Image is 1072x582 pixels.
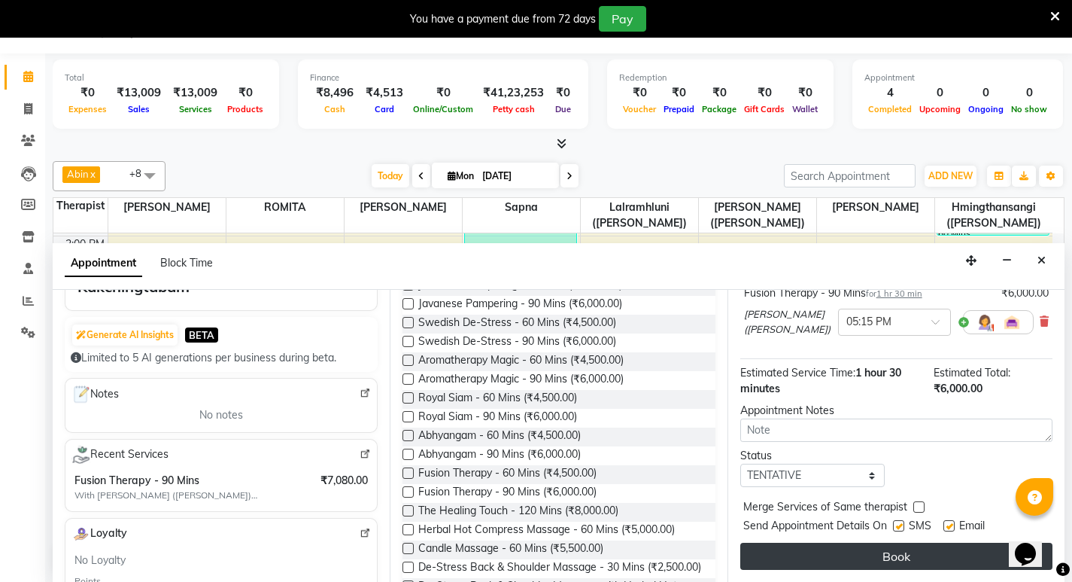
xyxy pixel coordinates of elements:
[199,407,243,423] span: No notes
[551,104,575,114] span: Due
[788,84,821,102] div: ₹0
[744,307,832,337] span: [PERSON_NAME] ([PERSON_NAME])
[418,296,622,315] span: Javanese Pampering - 90 Mins (₹6,000.00)
[65,104,111,114] span: Expenses
[864,84,916,102] div: 4
[65,72,267,84] div: Total
[65,84,111,102] div: ₹0
[71,446,169,464] span: Recent Services
[129,167,153,179] span: +8
[160,256,213,270] span: Block Time
[698,84,740,102] div: ₹0
[418,484,597,503] span: Fusion Therapy - 90 Mins (₹6,000.00)
[418,315,616,334] span: Swedish De-Stress - 60 Mins (₹4,500.00)
[1031,249,1052,273] button: Close
[65,250,142,277] span: Appointment
[74,473,295,489] span: Fusion Therapy - 90 Mins
[345,198,462,217] span: [PERSON_NAME]
[310,72,576,84] div: Finance
[74,553,126,568] span: No Loyalty
[62,236,108,252] div: 3:00 PM
[698,104,740,114] span: Package
[418,503,618,522] span: The Healing Touch - 120 Mins (₹8,000.00)
[743,518,887,537] span: Send Appointment Details On
[581,198,698,233] span: Lalramhluni ([PERSON_NAME])
[784,164,916,187] input: Search Appointment
[223,84,267,102] div: ₹0
[916,104,964,114] span: Upcoming
[660,84,698,102] div: ₹0
[67,168,89,180] span: Abin
[71,350,372,366] div: Limited to 5 AI generations per business during beta.
[740,448,885,464] div: Status
[976,313,994,331] img: Hairdresser.png
[418,352,624,371] span: Aromatherapy Magic - 60 Mins (₹4,500.00)
[320,473,368,489] span: ₹7,080.00
[619,72,821,84] div: Redemption
[866,288,922,299] small: for
[418,559,701,578] span: De-Stress Back & Shoulder Massage - 30 Mins (₹2,500.00)
[418,334,616,352] span: Swedish De-Stress - 90 Mins (₹6,000.00)
[744,285,922,301] div: Fusion Therapy - 90 Mins
[418,446,581,465] span: Abhyangam - 90 Mins (₹6,000.00)
[743,499,907,518] span: Merge Services of Same therapist
[1007,104,1051,114] span: No show
[934,382,982,395] span: ₹6,000.00
[876,288,922,299] span: 1 hr 30 min
[418,409,577,428] span: Royal Siam - 90 Mins (₹6,000.00)
[909,518,931,537] span: SMS
[444,170,478,181] span: Mon
[418,522,675,541] span: Herbal Hot Compress Massage - 60 Mins (₹5,000.00)
[740,403,1052,419] div: Appointment Notes
[1009,522,1057,567] iframe: chat widget
[935,198,1053,233] span: Hmingthansangi ([PERSON_NAME])
[934,366,1010,379] span: Estimated Total:
[53,198,108,214] div: Therapist
[740,104,788,114] span: Gift Cards
[599,6,646,32] button: Pay
[916,84,964,102] div: 0
[360,84,409,102] div: ₹4,513
[167,84,223,102] div: ₹13,009
[928,170,973,181] span: ADD NEW
[418,465,597,484] span: Fusion Therapy - 60 Mins (₹4,500.00)
[788,104,821,114] span: Wallet
[489,104,539,114] span: Petty cash
[463,198,580,217] span: Sapna
[310,84,360,102] div: ₹8,496
[619,84,660,102] div: ₹0
[418,390,577,409] span: Royal Siam - 60 Mins (₹4,500.00)
[410,11,596,27] div: You have a payment due from 72 days
[864,104,916,114] span: Completed
[418,541,603,559] span: Candle Massage - 60 Mins (₹5,500.00)
[1003,313,1021,331] img: Interior.png
[619,104,660,114] span: Voucher
[740,543,1052,570] button: Book
[418,428,581,446] span: Abhyangam - 60 Mins (₹4,500.00)
[864,72,1051,84] div: Appointment
[964,104,1007,114] span: Ongoing
[71,385,119,404] span: Notes
[959,518,985,537] span: Email
[372,164,409,187] span: Today
[175,104,216,114] span: Services
[1001,285,1049,301] div: ₹6,000.00
[478,165,553,187] input: 2025-09-01
[740,366,855,379] span: Estimated Service Time:
[124,104,153,114] span: Sales
[185,328,218,342] span: BETA
[89,168,96,180] a: x
[418,371,624,390] span: Aromatherapy Magic - 90 Mins (₹6,000.00)
[699,198,816,233] span: [PERSON_NAME] ([PERSON_NAME])
[925,166,976,187] button: ADD NEW
[226,198,344,217] span: ROMITA
[964,84,1007,102] div: 0
[108,198,226,217] span: [PERSON_NAME]
[71,525,127,544] span: Loyalty
[111,84,167,102] div: ₹13,009
[817,198,934,217] span: [PERSON_NAME]
[660,104,698,114] span: Prepaid
[477,84,550,102] div: ₹41,23,253
[1007,84,1051,102] div: 0
[223,104,267,114] span: Products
